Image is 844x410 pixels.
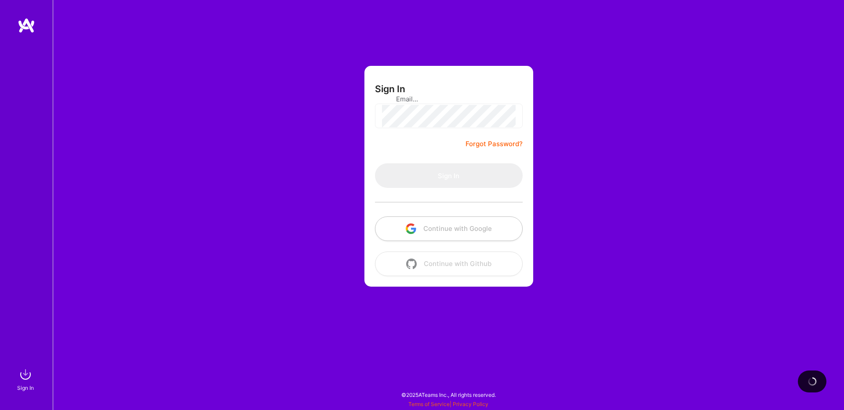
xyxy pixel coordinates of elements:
[17,366,34,383] img: sign in
[375,216,523,241] button: Continue with Google
[375,83,405,94] h3: Sign In
[408,401,450,407] a: Terms of Service
[17,383,34,392] div: Sign In
[18,18,35,33] img: logo
[408,401,488,407] span: |
[375,252,523,276] button: Continue with Github
[466,139,523,149] a: Forgot Password?
[406,223,416,234] img: icon
[53,384,844,406] div: © 2025 ATeams Inc., All rights reserved.
[453,401,488,407] a: Privacy Policy
[18,366,34,392] a: sign inSign In
[806,375,818,388] img: loading
[406,259,417,269] img: icon
[375,163,523,188] button: Sign In
[396,88,502,110] input: Email...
